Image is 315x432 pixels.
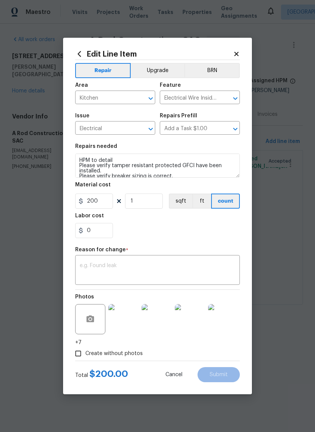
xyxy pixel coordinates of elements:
h5: Photos [75,294,94,300]
span: +7 [75,339,82,346]
div: Total [75,370,128,379]
button: Open [145,93,156,104]
button: Repair [75,63,131,78]
span: Cancel [165,372,182,378]
button: Upgrade [131,63,185,78]
h5: Area [75,83,88,88]
h5: Repairs needed [75,144,117,149]
span: Submit [210,372,228,378]
button: Submit [198,367,240,382]
button: Open [145,124,156,134]
h5: Labor cost [75,213,104,218]
button: Open [230,93,241,104]
h5: Material cost [75,182,111,188]
button: Cancel [153,367,195,382]
span: Create without photos [85,350,143,358]
textarea: HPM to detail Please verify tamper resistant protected GFCI have been installed. Please verify br... [75,154,240,178]
button: BRN [184,63,240,78]
button: ft [192,194,211,209]
h5: Reason for change [75,247,126,252]
button: Open [230,124,241,134]
span: $ 200.00 [90,369,128,378]
h5: Repairs Prefill [160,113,197,118]
h2: Edit Line Item [75,50,233,58]
h5: Issue [75,113,90,118]
button: count [211,194,240,209]
h5: Feature [160,83,181,88]
button: sqft [169,194,192,209]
